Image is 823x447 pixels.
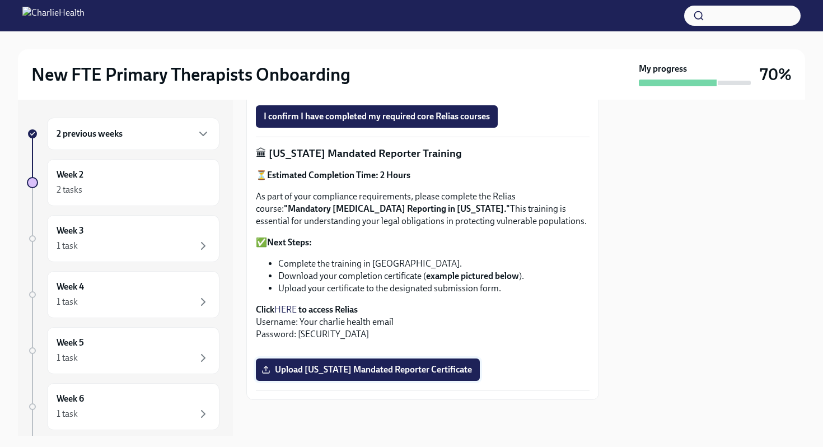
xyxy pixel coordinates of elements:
[274,304,297,315] a: HERE
[256,146,590,161] p: 🏛 [US_STATE] Mandated Reporter Training
[256,190,590,227] p: As part of your compliance requirements, please complete the Relias course: This training is esse...
[298,304,358,315] strong: to access Relias
[256,169,590,181] p: ⏳
[27,327,219,374] a: Week 51 task
[284,203,510,214] strong: "Mandatory [MEDICAL_DATA] Reporting in [US_STATE]."
[57,184,82,196] div: 2 tasks
[31,63,350,86] h2: New FTE Primary Therapists Onboarding
[57,128,123,140] h6: 2 previous weeks
[267,237,312,248] strong: Next Steps:
[57,296,78,308] div: 1 task
[57,393,84,405] h6: Week 6
[639,63,687,75] strong: My progress
[57,225,84,237] h6: Week 3
[760,64,792,85] h3: 70%
[57,337,84,349] h6: Week 5
[57,281,84,293] h6: Week 4
[267,170,410,180] strong: Estimated Completion Time: 2 Hours
[57,408,78,420] div: 1 task
[27,383,219,430] a: Week 61 task
[27,215,219,262] a: Week 31 task
[264,364,472,375] span: Upload [US_STATE] Mandated Reporter Certificate
[57,240,78,252] div: 1 task
[27,159,219,206] a: Week 22 tasks
[264,111,490,122] span: I confirm I have completed my required core Relias courses
[278,282,590,295] li: Upload your certificate to the designated submission form.
[27,271,219,318] a: Week 41 task
[278,258,590,270] li: Complete the training in [GEOGRAPHIC_DATA].
[47,118,219,150] div: 2 previous weeks
[22,7,85,25] img: CharlieHealth
[256,304,274,315] strong: Click
[57,352,78,364] div: 1 task
[57,169,83,181] h6: Week 2
[256,236,590,249] p: ✅
[256,358,480,381] label: Upload [US_STATE] Mandated Reporter Certificate
[256,304,590,341] p: Username: Your charlie health email Password: [SECURITY_DATA]
[426,271,519,281] strong: example pictured below
[256,105,498,128] button: I confirm I have completed my required core Relias courses
[278,270,590,282] li: Download your completion certificate ( ).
